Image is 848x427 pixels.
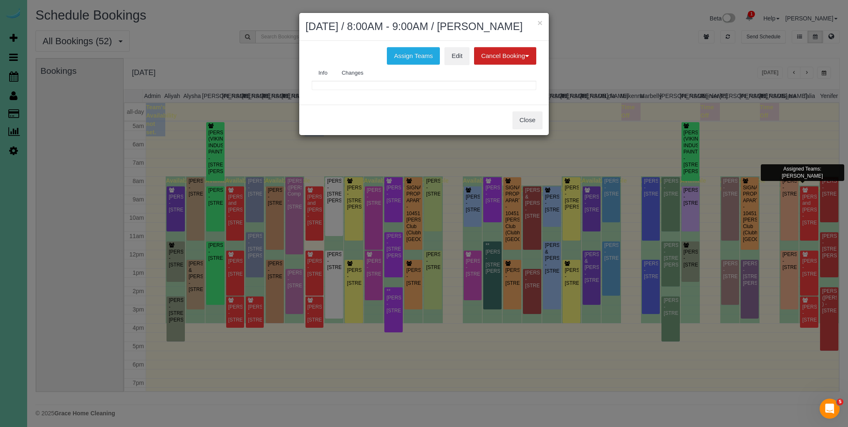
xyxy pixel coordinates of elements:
[342,70,363,76] span: Changes
[761,164,844,181] div: Assigned Teams: [PERSON_NAME]
[318,70,328,76] span: Info
[444,47,469,65] a: Edit
[305,19,543,34] h2: [DATE] / 8:00AM - 9:00AM / [PERSON_NAME]
[837,399,843,405] span: 5
[335,65,370,82] a: Changes
[538,18,543,27] button: ×
[312,65,334,82] a: Info
[512,111,543,129] button: Close
[474,47,536,65] button: Cancel Booking
[387,47,440,65] button: Assign Teams
[820,399,840,419] iframe: Intercom live chat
